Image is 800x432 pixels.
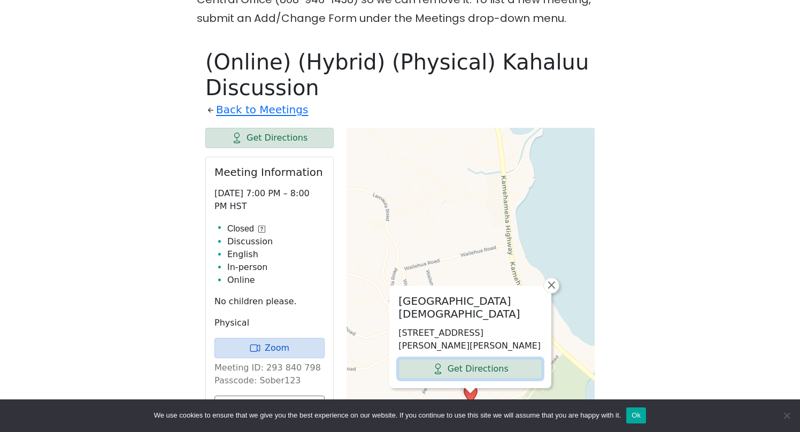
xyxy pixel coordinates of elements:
span: No [781,410,792,421]
h2: Meeting Information [214,166,325,179]
span: Closed [227,222,254,235]
li: Discussion [227,235,325,248]
h1: (Online) (Hybrid) (Physical) Kahaluu Discussion [205,49,595,101]
a: Close popup [543,277,559,294]
li: English [227,248,325,261]
span: We use cookies to ensure that we give you the best experience on our website. If you continue to ... [154,410,621,421]
span: × [546,279,557,291]
li: In-person [227,261,325,274]
p: Meeting ID: 293 840 798 Passcode: Sober123 [214,361,325,387]
p: [DATE] 7:00 PM – 8:00 PM HST [214,187,325,213]
a: Get Directions [205,128,334,148]
li: Online [227,274,325,287]
h2: [GEOGRAPHIC_DATA][DEMOGRAPHIC_DATA] [398,295,542,320]
button: Closed [227,222,265,235]
p: No children please. [214,295,325,308]
p: [STREET_ADDRESS][PERSON_NAME][PERSON_NAME] [398,327,542,352]
a: Back to Meetings [216,101,308,119]
p: Physical [214,317,325,329]
a: Zoom [214,338,325,358]
button: Share [214,396,325,416]
button: Ok [626,407,646,423]
a: Get Directions [398,359,542,379]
